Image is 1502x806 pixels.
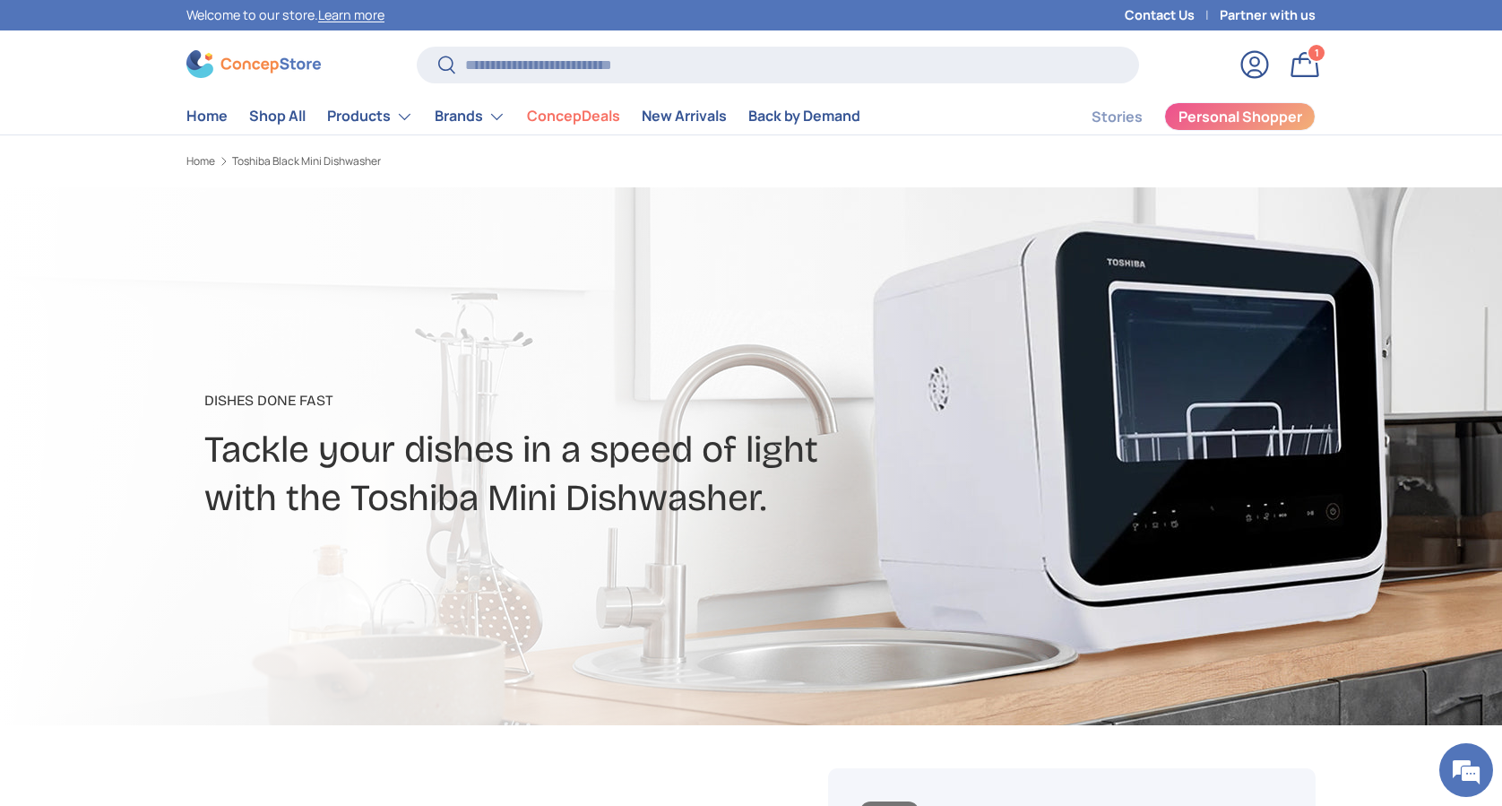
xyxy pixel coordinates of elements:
[424,99,516,134] summary: Brands
[1178,109,1302,124] span: Personal Shopper
[204,390,893,412] p: Dishes Done Fast​
[204,426,893,523] h2: Tackle your dishes in a speed of light with the Toshiba Mini Dishwasher.
[1049,99,1316,134] nav: Secondary
[186,5,384,25] p: Welcome to our store.
[435,99,505,134] a: Brands
[318,6,384,23] a: Learn more
[316,99,424,134] summary: Products
[1125,5,1220,25] a: Contact Us
[642,99,727,134] a: New Arrivals
[527,99,620,134] a: ConcepDeals
[232,156,381,167] a: Toshiba Black Mini Dishwasher
[186,99,228,134] a: Home
[1315,46,1319,59] span: 1
[327,99,413,134] a: Products
[1092,100,1143,134] a: Stories
[1220,5,1316,25] a: Partner with us
[249,99,306,134] a: Shop All
[186,156,215,167] a: Home
[186,153,785,169] nav: Breadcrumbs
[186,99,860,134] nav: Primary
[186,50,321,78] img: ConcepStore
[748,99,860,134] a: Back by Demand
[1164,102,1316,131] a: Personal Shopper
